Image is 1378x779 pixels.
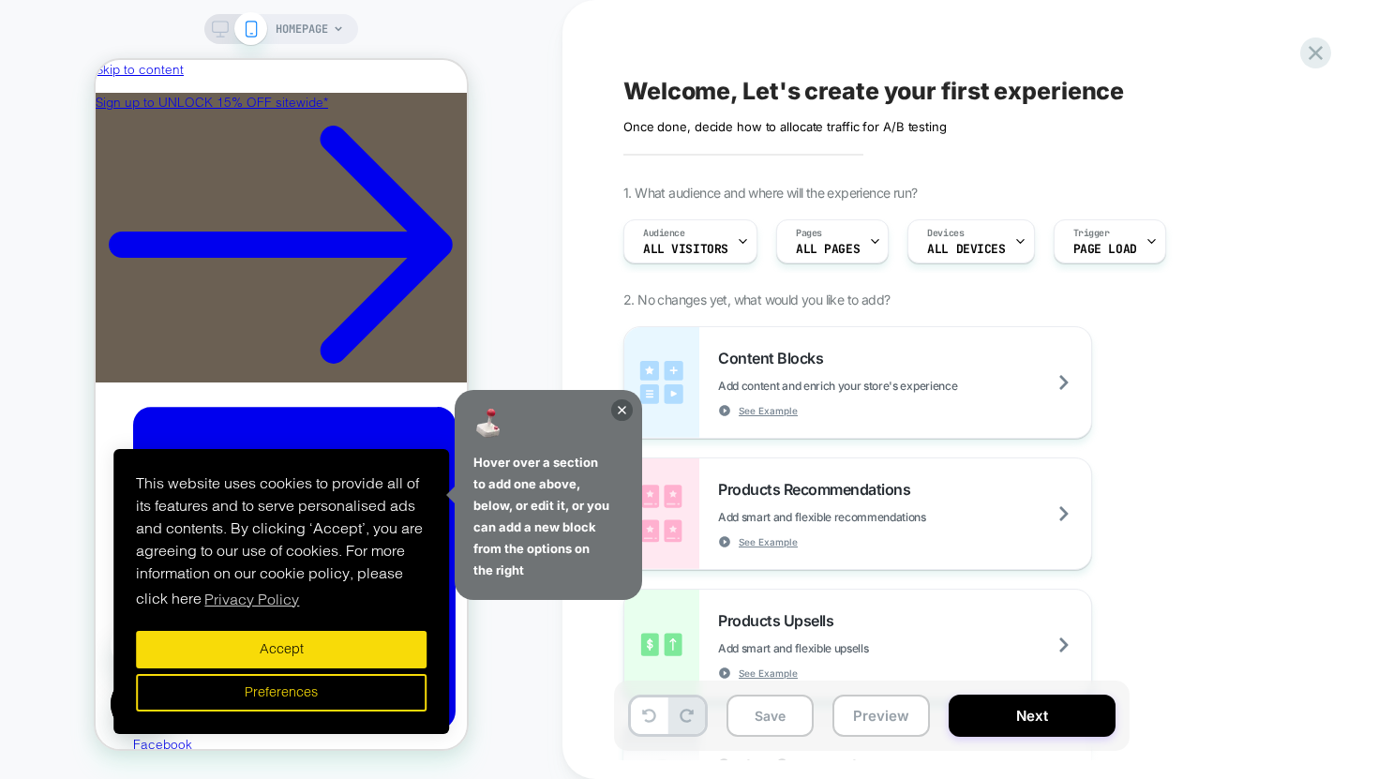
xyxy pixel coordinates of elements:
span: Add smart and flexible recommendations [718,510,1020,524]
span: Products Upsells [718,611,843,630]
button: Accept [40,571,331,608]
button: Preview [832,695,930,737]
span: ALL DEVICES [927,243,1005,256]
div: cookie bar [18,389,353,674]
span: Devices [927,227,964,240]
span: See Example [739,535,798,548]
span: Page Load [1073,243,1137,256]
span: Add smart and flexible upsells [718,641,962,655]
span: Products Recommendations [718,480,920,499]
span: Hi. Need any help? [13,14,155,32]
iframe: Button to launch messaging window [15,614,75,674]
span: 2. No changes yet, what would you like to add? [623,292,890,307]
span: 1. What audience and where will the experience run? [623,185,917,201]
span: See Example [739,404,798,417]
span: Pages [796,227,822,240]
button: Next [949,695,1116,737]
iframe: Close message [15,563,58,607]
span: All Visitors [643,243,728,256]
span: Facebook [37,676,97,693]
span: See Example [739,667,798,680]
span: Hover over a section to add one above, below, or edit it, or you can add a new block from the opt... [473,452,623,581]
span: Content Blocks [718,349,832,367]
span: Trigger [1073,227,1110,240]
span: Add content and enrich your store's experience [718,379,1051,393]
span: This website uses cookies to provide all of its features and to serve personalised ads and conten... [40,413,327,547]
span: HOMEPAGE [276,14,328,44]
a: Privacy Policy (opens in a new tab) [106,524,206,552]
button: Save [726,695,814,737]
button: Preferences [40,614,331,652]
span: ALL PAGES [796,243,860,256]
span: Audience [643,227,685,240]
